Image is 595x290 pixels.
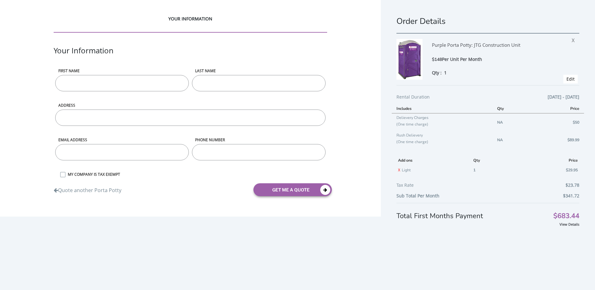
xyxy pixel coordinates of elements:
th: Includes [392,104,492,113]
button: get me a quote [253,183,332,196]
div: Your Information [54,45,327,68]
th: Price [515,155,579,165]
span: 1 [444,70,447,76]
a: Quote another Porta Potty [54,184,121,194]
label: First name [55,68,189,73]
td: NA [492,131,532,149]
td: Delievery Charges [392,113,492,131]
div: Purple Porta Potty: JTG Construction Unit [432,39,554,56]
h1: Order Details [396,16,579,27]
span: $683.44 [553,213,579,219]
td: $29.95 [515,165,579,175]
label: MY COMPANY IS TAX EXEMPT [65,172,327,177]
span: Per Unit Per Month [442,56,482,62]
th: Add ons [396,155,472,165]
div: YOUR INFORMATION [54,16,327,33]
td: $50 [532,113,584,131]
td: Light [396,165,472,175]
label: LAST NAME [192,68,326,73]
a: X [398,167,400,173]
label: phone number [192,137,326,142]
label: Email address [55,137,189,142]
span: X [572,35,578,43]
button: Live Chat [570,265,595,290]
td: NA [492,113,532,131]
p: (One time charge) [396,138,488,145]
th: Price [532,104,584,113]
div: Qty : [432,69,554,76]
b: $341.72 [563,193,579,199]
td: Rush Delievery [392,131,492,149]
div: $148 [432,56,554,63]
th: Qty [492,104,532,113]
b: Sub Total Per Month [396,193,439,199]
span: [DATE] - [DATE] [548,93,579,101]
span: $23.78 [566,181,579,189]
div: Rental Duration [396,93,579,104]
a: Edit [566,76,575,82]
p: (One time charge) [396,121,488,127]
td: $89.99 [532,131,584,149]
td: 1 [472,165,515,175]
div: Tax Rate [396,181,579,192]
th: Qty [472,155,515,165]
div: Total First Months Payment [396,203,579,221]
a: View Details [560,222,579,227]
